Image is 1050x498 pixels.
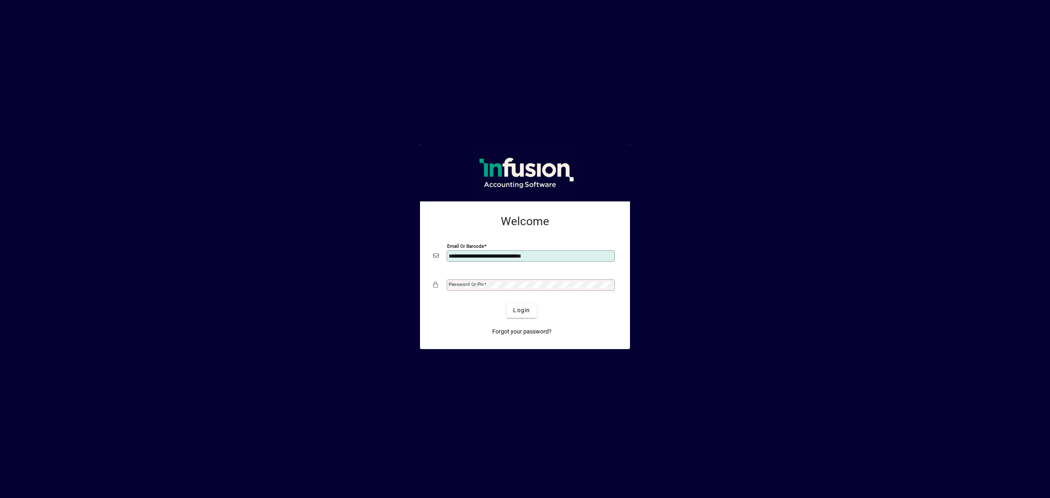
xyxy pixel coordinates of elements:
[447,243,484,249] mat-label: Email or Barcode
[513,306,530,315] span: Login
[449,281,484,287] mat-label: Password or Pin
[507,303,536,318] button: Login
[492,327,552,336] span: Forgot your password?
[433,215,617,228] h2: Welcome
[489,324,555,339] a: Forgot your password?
